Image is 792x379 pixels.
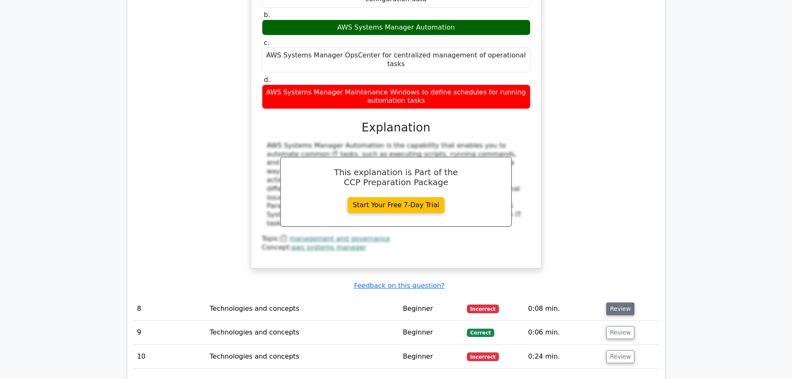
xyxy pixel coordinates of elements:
[134,297,207,321] td: 8
[525,297,603,321] td: 0:08 min.
[525,321,603,344] td: 0:06 min.
[262,235,530,243] div: Topic:
[262,243,530,252] div: Concept:
[354,282,444,290] a: Feedback on this question?
[264,76,270,84] span: d.
[262,20,530,36] div: AWS Systems Manager Automation
[267,141,526,228] div: AWS Systems Manager Automation is the capability that enables you to automate common IT tasks, su...
[289,235,390,243] a: management and governance
[134,321,207,344] td: 9
[267,121,526,135] h3: Explanation
[291,243,366,251] a: aws systems manager
[207,321,400,344] td: Technologies and concepts
[264,11,270,19] span: b.
[400,345,464,369] td: Beginner
[207,345,400,369] td: Technologies and concepts
[525,345,603,369] td: 0:24 min.
[134,345,207,369] td: 10
[348,197,445,213] a: Start Your Free 7-Day Trial
[606,302,634,315] button: Review
[400,297,464,321] td: Beginner
[606,326,634,339] button: Review
[262,47,530,72] div: AWS Systems Manager OpsCenter for centralized management of operational tasks
[262,84,530,109] div: AWS Systems Manager Maintenance Windows to define schedules for running automation tasks
[606,350,634,363] button: Review
[467,305,499,313] span: Incorrect
[264,39,270,47] span: c.
[467,329,494,337] span: Correct
[400,321,464,344] td: Beginner
[467,352,499,361] span: Incorrect
[207,297,400,321] td: Technologies and concepts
